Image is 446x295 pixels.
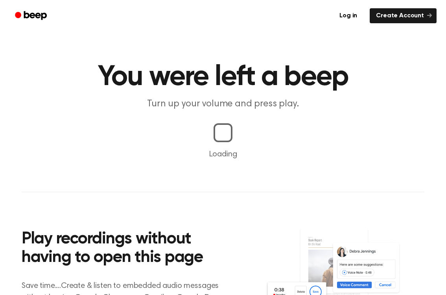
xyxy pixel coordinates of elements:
p: Loading [9,148,437,160]
h1: You were left a beep [22,63,424,91]
a: Log in [332,7,365,25]
a: Create Account [370,8,437,23]
a: Beep [9,8,54,24]
h2: Play recordings without having to open this page [22,230,234,267]
p: Turn up your volume and press play. [72,98,374,111]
